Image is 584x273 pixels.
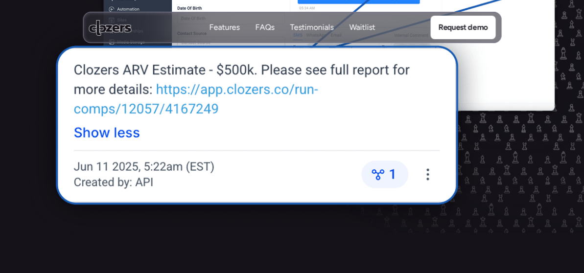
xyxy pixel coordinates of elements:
[290,22,333,33] p: Testimonials
[209,22,239,33] a: FeaturesFeatures
[255,22,274,33] a: FAQsFAQs
[209,22,239,33] p: Features
[438,21,488,34] p: Request demo
[349,22,375,33] p: Waitlist
[209,33,239,44] p: Features
[430,16,495,39] a: Request demo
[349,22,375,33] a: WaitlistWaitlist
[349,33,375,44] p: Waitlist
[290,22,333,33] a: TestimonialsTestimonials
[255,33,274,44] p: FAQs
[255,22,274,33] p: FAQs
[290,33,333,44] p: Testimonials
